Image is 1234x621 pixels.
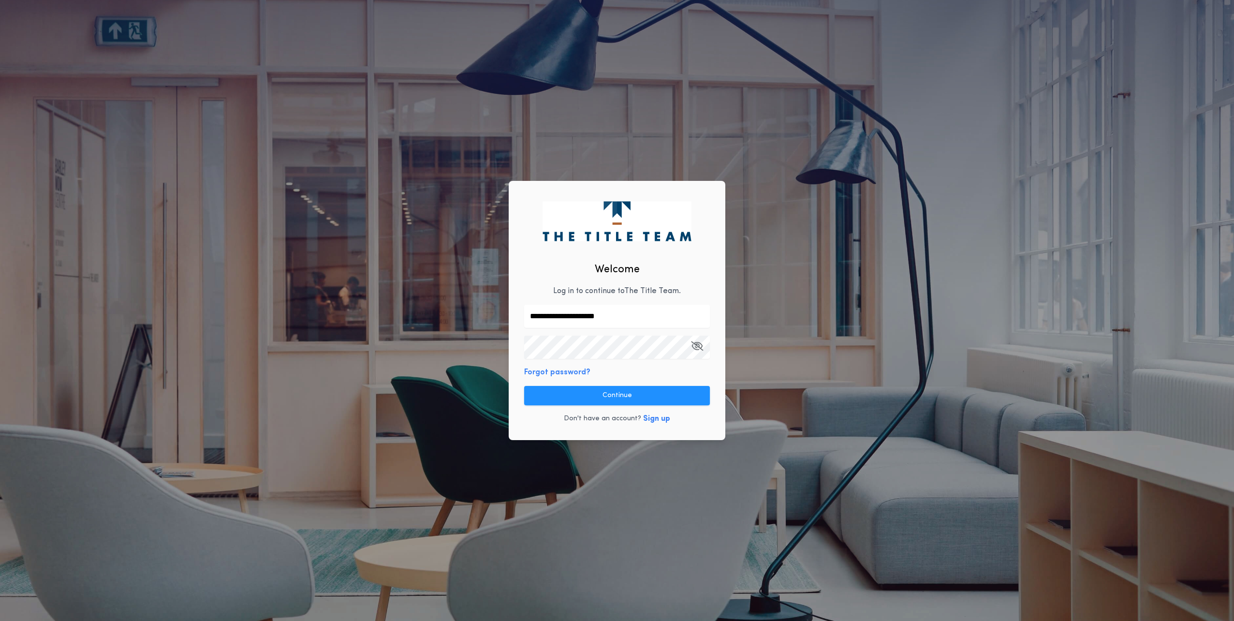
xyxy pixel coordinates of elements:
img: logo [543,201,691,241]
h2: Welcome [595,262,640,278]
p: Log in to continue to The Title Team . [553,285,681,297]
button: Forgot password? [524,367,590,378]
button: Continue [524,386,710,405]
p: Don't have an account? [564,414,641,424]
button: Sign up [643,413,670,425]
